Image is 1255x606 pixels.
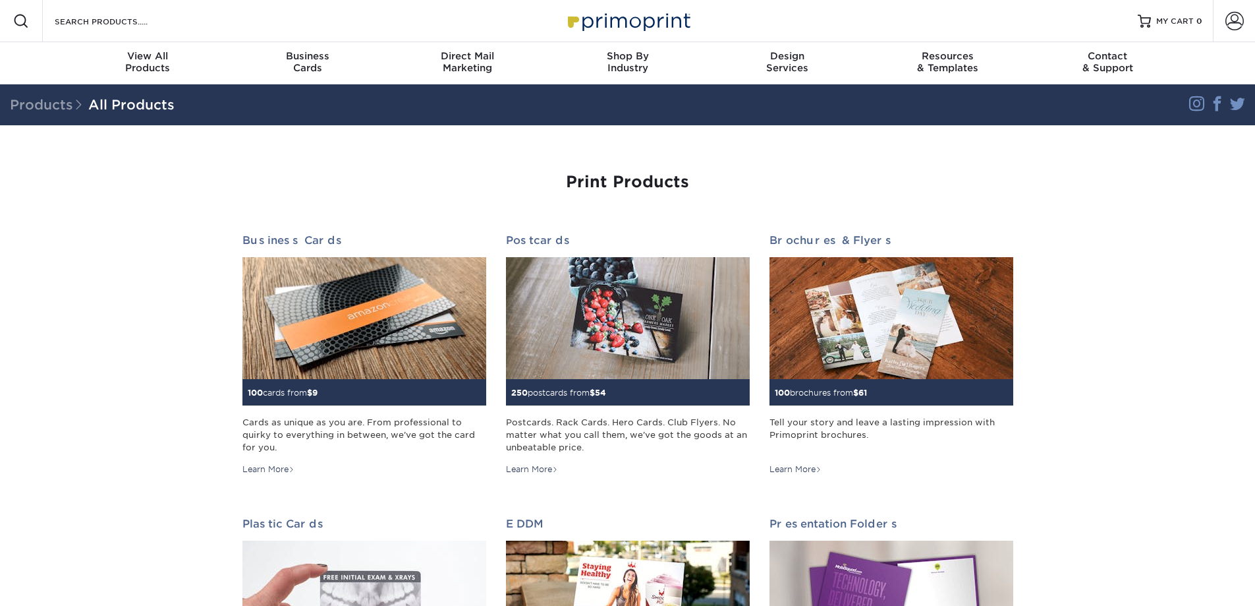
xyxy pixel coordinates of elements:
[858,388,867,398] span: 61
[868,50,1028,62] span: Resources
[307,388,312,398] span: $
[547,42,708,84] a: Shop ByIndustry
[708,50,868,62] span: Design
[769,234,1013,475] a: Brochures & Flyers 100brochures from$61 Tell your story and leave a lasting impression with Primo...
[708,42,868,84] a: DesignServices
[775,388,790,398] span: 100
[769,234,1013,247] h2: Brochures & Flyers
[708,50,868,74] div: Services
[769,257,1013,379] img: Brochures & Flyers
[511,388,528,398] span: 250
[506,416,750,454] div: Postcards. Rack Cards. Hero Cards. Club Flyers. No matter what you call them, we've got the goods...
[387,50,547,74] div: Marketing
[506,464,558,475] div: Learn More
[387,42,547,84] a: Direct MailMarketing
[242,416,486,454] div: Cards as unique as you are. From professional to quirky to everything in between, we've got the c...
[853,388,858,398] span: $
[68,50,228,62] span: View All
[1196,16,1202,26] span: 0
[1156,16,1194,27] span: MY CART
[1028,42,1188,84] a: Contact& Support
[53,13,182,29] input: SEARCH PRODUCTS.....
[68,42,228,84] a: View AllProducts
[506,234,750,475] a: Postcards 250postcards from$54 Postcards. Rack Cards. Hero Cards. Club Flyers. No matter what you...
[506,234,750,247] h2: Postcards
[68,50,228,74] div: Products
[242,257,486,379] img: Business Cards
[242,173,1013,192] h1: Print Products
[769,464,822,475] div: Learn More
[387,50,547,62] span: Direct Mail
[248,388,263,398] span: 100
[868,42,1028,84] a: Resources& Templates
[547,50,708,74] div: Industry
[227,42,387,84] a: BusinessCards
[88,97,175,113] a: All Products
[595,388,606,398] span: 54
[227,50,387,62] span: Business
[242,518,486,530] h2: Plastic Cards
[10,97,88,113] span: Products
[242,464,294,475] div: Learn More
[562,7,694,35] img: Primoprint
[775,388,867,398] small: brochures from
[227,50,387,74] div: Cards
[1028,50,1188,74] div: & Support
[547,50,708,62] span: Shop By
[868,50,1028,74] div: & Templates
[242,234,486,475] a: Business Cards 100cards from$9 Cards as unique as you are. From professional to quirky to everyth...
[242,234,486,247] h2: Business Cards
[506,257,750,379] img: Postcards
[1028,50,1188,62] span: Contact
[769,518,1013,530] h2: Presentation Folders
[769,416,1013,454] div: Tell your story and leave a lasting impression with Primoprint brochures.
[248,388,318,398] small: cards from
[506,518,750,530] h2: EDDM
[312,388,318,398] span: 9
[590,388,595,398] span: $
[511,388,606,398] small: postcards from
